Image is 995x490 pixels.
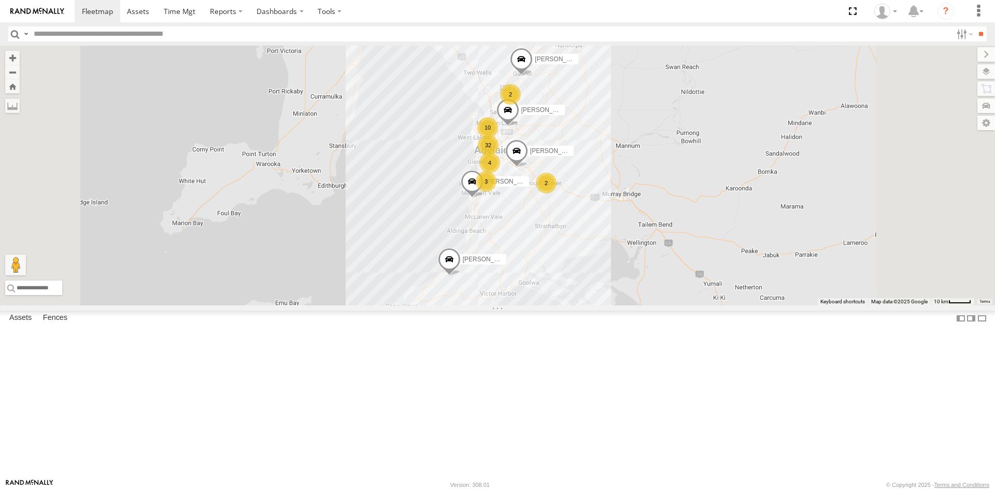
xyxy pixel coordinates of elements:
div: 4 [479,152,500,173]
label: Map Settings [977,116,995,130]
span: Map data ©2025 Google [871,299,928,304]
div: © Copyright 2025 - [886,482,989,488]
div: 32 [478,135,499,156]
button: Drag Pegman onto the map to open Street View [5,255,26,275]
button: Zoom out [5,65,20,79]
label: Fences [38,311,73,326]
i: ? [937,3,954,20]
label: Measure [5,99,20,113]
div: 3 [476,171,496,192]
label: Dock Summary Table to the Left [956,311,966,326]
label: Assets [4,311,37,326]
label: Hide Summary Table [977,311,987,326]
span: [PERSON_NAME] [463,256,514,263]
span: 10 km [934,299,948,304]
span: [PERSON_NAME] [486,178,537,185]
button: Keyboard shortcuts [820,298,865,305]
div: 2 [500,84,521,105]
a: Terms (opens in new tab) [979,300,990,304]
span: [PERSON_NAME] [521,106,573,113]
label: Search Query [22,26,30,41]
img: rand-logo.svg [10,8,64,15]
div: 2 [536,173,557,193]
a: Visit our Website [6,480,53,490]
label: Dock Summary Table to the Right [966,311,976,326]
div: 10 [477,117,498,138]
button: Map Scale: 10 km per 40 pixels [931,298,974,305]
div: Version: 308.01 [450,482,490,488]
a: Terms and Conditions [934,482,989,488]
label: Search Filter Options [953,26,975,41]
span: [PERSON_NAME] [535,55,586,62]
div: Peter Lu [871,4,901,19]
button: Zoom in [5,51,20,65]
span: [PERSON_NAME] [530,147,581,155]
button: Zoom Home [5,79,20,93]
